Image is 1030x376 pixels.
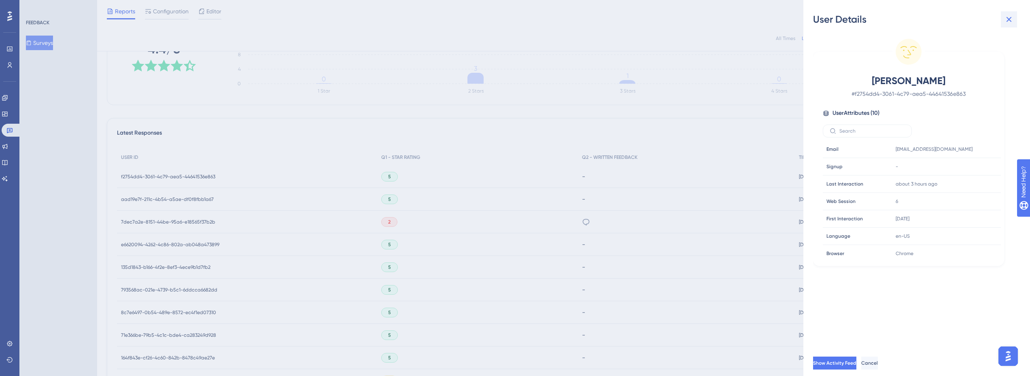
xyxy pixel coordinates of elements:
span: [PERSON_NAME] [837,74,980,87]
input: Search [839,128,905,134]
span: Show Activity Feed [813,360,856,366]
span: Need Help? [19,2,51,12]
span: Chrome [896,250,913,257]
span: Cancel [861,360,878,366]
span: First Interaction [826,215,863,222]
span: en-US [896,233,910,239]
span: [EMAIL_ADDRESS][DOMAIN_NAME] [896,146,973,152]
span: 6 [896,198,898,205]
span: User Attributes ( 10 ) [832,108,879,118]
span: # f2754dd4-3061-4c79-aea5-44641536e863 [837,89,980,99]
time: [DATE] [896,216,909,222]
div: User Details [813,13,1020,26]
span: Email [826,146,839,152]
span: - [896,163,898,170]
iframe: UserGuiding AI Assistant Launcher [996,344,1020,368]
span: Language [826,233,850,239]
span: Last Interaction [826,181,863,187]
span: Web Session [826,198,856,205]
span: Browser [826,250,844,257]
button: Show Activity Feed [813,357,856,370]
time: about 3 hours ago [896,181,937,187]
span: Signup [826,163,843,170]
button: Cancel [861,357,878,370]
